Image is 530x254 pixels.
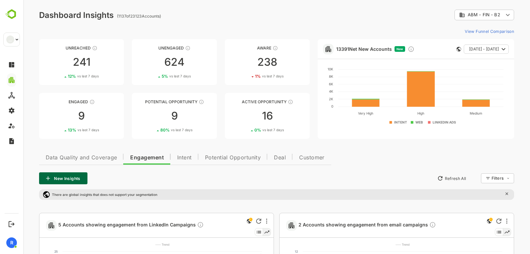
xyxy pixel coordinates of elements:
div: Discover new ICP-fit accounts showing engagement — via intent surges, anonymous website visits, L... [385,46,391,52]
span: Deal [251,155,263,160]
div: These accounts have open opportunities which might be at any of the Sales Stages [265,99,270,105]
text: 2K [306,97,310,101]
span: Intent [154,155,169,160]
span: Engagement [107,155,141,160]
text: 4K [306,89,310,93]
span: vs last 7 days [148,127,169,132]
span: Customer [276,155,301,160]
div: More [243,218,244,224]
a: Active OpportunityThese accounts have open opportunities which might be at any of the Sales Stage... [202,93,287,139]
div: 5 % [138,74,168,79]
div: Filters [468,172,491,184]
span: Data Quality and Coverage [23,155,94,160]
p: There are global insights that does not support your segmentation [29,193,134,197]
div: 13 % [45,127,76,132]
div: Dashboard Insights [16,10,90,20]
div: 624 [109,57,193,67]
div: This is a global insight. Segment selection is not applicable for this view [462,217,470,226]
a: Potential OpportunityThese accounts are MQAs and can be passed on to Inside Sales980%vs last 7 days [109,93,193,139]
div: Aware [202,45,287,50]
div: Refresh [473,218,478,224]
text: Medium [447,111,459,115]
a: EngagedThese accounts are warm, further nurturing would qualify them to MQAs913%vs last 7 days [16,93,101,139]
div: 1 % [232,74,260,79]
text: Very High [335,111,350,116]
div: Unreached [16,45,101,50]
button: [DATE] - [DATE] [441,44,486,54]
text: 25 [31,250,34,253]
div: These accounts have not been engaged with for a defined time period [69,45,74,51]
div: 16 [202,111,287,121]
div: These accounts are warm, further nurturing would qualify them to MQAs [66,99,72,105]
img: BambooboxLogoMark.f1c84d78b4c51b1a7b5f700c9845e183.svg [3,8,20,21]
span: 5 Accounts showing engagement from LinkedIn Campaigns [35,221,181,229]
div: This is a global insight. Segment selection is not applicable for this view [222,217,230,226]
div: 0 % [231,127,261,132]
div: These accounts have just entered the buying cycle and need further nurturing [249,45,255,51]
span: ABM - FIN - B2 [445,12,477,17]
text: 10K [304,67,310,71]
span: vs last 7 days [54,74,76,79]
span: vs last 7 days [54,127,76,132]
button: Logout [7,219,16,228]
a: 13391Net New Accounts [313,46,369,52]
a: AwareThese accounts have just entered the buying cycle and need further nurturing2381%vs last 7 days [202,39,287,85]
div: ABM - FIN - B2 [436,12,480,18]
div: Description not present [406,221,413,229]
div: R [6,237,17,248]
div: ABM - FIN - B2 [431,9,491,22]
a: 5 Accounts showing engagement from LinkedIn CampaignsDescription not present [35,221,183,229]
text: 0 [308,104,310,108]
div: Refresh [233,218,238,224]
a: UnreachedThese accounts have not been engaged with for a defined time period24112%vs last 7 days [16,39,101,85]
button: View Funnel Comparison [439,26,491,37]
span: 2 Accounts showing engagement from email campaigns [275,221,413,229]
div: 80 % [137,127,169,132]
div: 241 [16,57,101,67]
div: 9 [109,111,193,121]
button: Refresh All [411,173,446,184]
div: Description not present [174,221,181,229]
a: UnengagedThese accounts have not shown enough engagement and need nurturing6245%vs last 7 days [109,39,193,85]
div: Active Opportunity [202,99,287,104]
div: More [483,218,484,224]
text: ---- Trend [132,243,146,246]
text: ---- Trend [372,243,387,246]
span: [DATE] - [DATE] [446,45,476,53]
span: vs last 7 days [146,74,168,79]
text: WEB [393,120,400,124]
span: vs last 7 days [239,74,260,79]
div: Filters [468,176,480,181]
text: 8K [306,74,310,78]
div: 12 % [45,74,76,79]
div: These accounts have not shown enough engagement and need nurturing [162,45,167,51]
div: __ [6,36,14,43]
ag: ( 1137 of 23123 Accounts) [94,14,138,19]
text: 12 [272,250,275,253]
div: Potential Opportunity [109,99,193,104]
div: Unengaged [109,45,193,50]
button: New Insights [16,172,64,184]
div: 9 [16,111,101,121]
a: 2 Accounts showing engagement from email campaignsDescription not present [275,221,415,229]
text: 6K [306,82,310,86]
span: New [373,47,380,51]
text: LINKEDIN ADS [409,120,433,124]
div: These accounts are MQAs and can be passed on to Inside Sales [176,99,181,105]
text: High [394,111,401,116]
span: Potential Opportunity [182,155,238,160]
div: 238 [202,57,287,67]
div: This card does not support filter and segments [433,47,438,51]
span: vs last 7 days [239,127,261,132]
div: Engaged [16,99,101,104]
